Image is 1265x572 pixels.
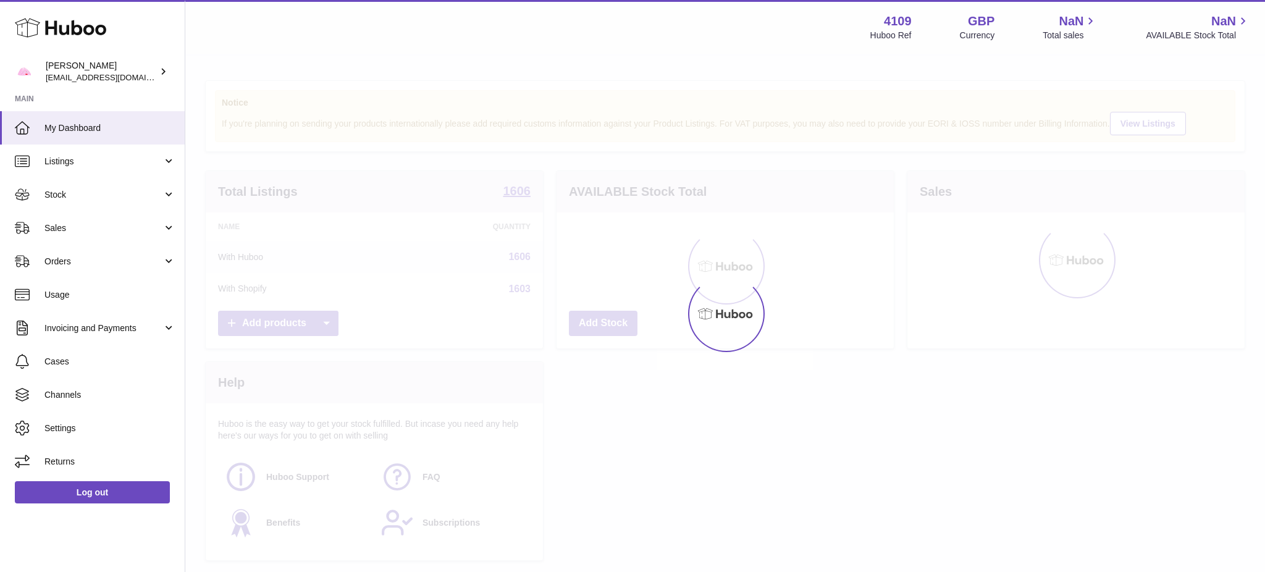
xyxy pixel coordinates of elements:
span: NaN [1211,13,1236,30]
div: [PERSON_NAME] [46,60,157,83]
a: NaN Total sales [1043,13,1098,41]
div: Huboo Ref [870,30,912,41]
strong: GBP [968,13,994,30]
span: [EMAIL_ADDRESS][DOMAIN_NAME] [46,72,182,82]
strong: 4109 [884,13,912,30]
span: Usage [44,289,175,301]
span: My Dashboard [44,122,175,134]
span: Cases [44,356,175,368]
a: NaN AVAILABLE Stock Total [1146,13,1250,41]
span: Stock [44,189,162,201]
span: Sales [44,222,162,234]
span: Invoicing and Payments [44,322,162,334]
span: Channels [44,389,175,401]
span: Settings [44,423,175,434]
span: Total sales [1043,30,1098,41]
div: Currency [960,30,995,41]
span: AVAILABLE Stock Total [1146,30,1250,41]
span: Returns [44,456,175,468]
img: internalAdmin-4109@internal.huboo.com [15,62,33,81]
span: Listings [44,156,162,167]
span: NaN [1059,13,1083,30]
a: Log out [15,481,170,503]
span: Orders [44,256,162,267]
